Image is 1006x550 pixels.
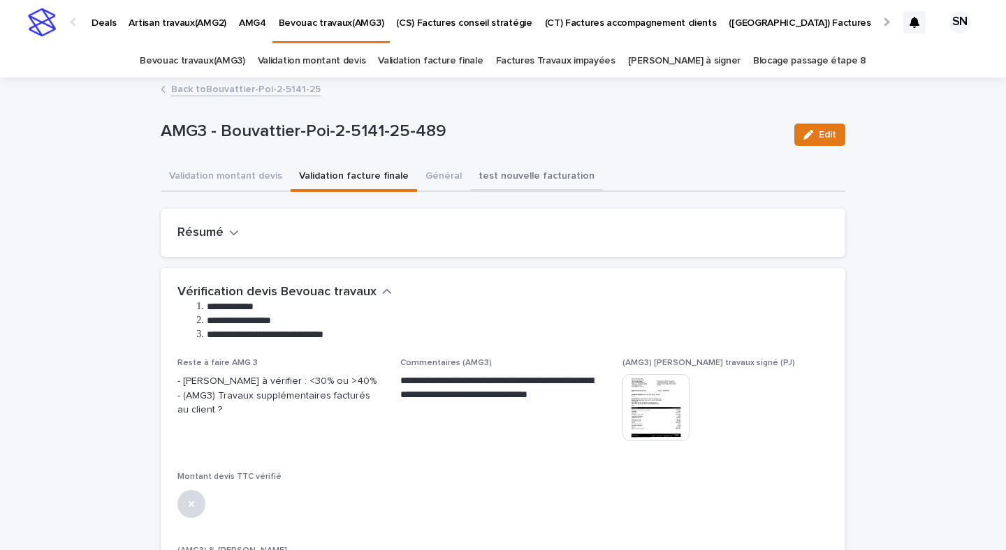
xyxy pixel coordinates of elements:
button: Vérification devis Bevouac travaux [177,285,392,300]
a: Back toBouvattier-Poi-2-5141-25 [171,80,321,96]
p: AMG3 - Bouvattier-Poi-2-5141-25-489 [161,121,783,142]
button: Résumé [177,225,239,241]
span: (AMG3) [PERSON_NAME] travaux signé (PJ) [622,359,795,367]
button: test nouvelle facturation [470,163,603,192]
button: Edit [794,124,845,146]
span: Edit [819,130,836,140]
span: Montant devis TTC vérifié [177,473,282,481]
a: Validation montant devis [258,45,366,77]
h2: Résumé [177,225,224,241]
span: Reste à faire AMG 3 [177,359,258,367]
a: Blocage passage étape 8 [753,45,866,77]
button: Validation montant devis [161,163,291,192]
div: SN [949,11,971,34]
a: Validation facture finale [378,45,483,77]
a: Factures Travaux impayées [496,45,615,77]
a: Bevouac travaux(AMG3) [140,45,245,77]
a: [PERSON_NAME] à signer [628,45,741,77]
button: Validation facture finale [291,163,417,192]
img: stacker-logo-s-only.png [28,8,56,36]
p: - [PERSON_NAME] à vérifier : <30% ou >40% - (AMG3) Travaux supplémentaires facturés au client ? [177,374,384,417]
span: Commentaires (AMG3) [400,359,492,367]
h2: Vérification devis Bevouac travaux [177,285,377,300]
button: Général [417,163,470,192]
